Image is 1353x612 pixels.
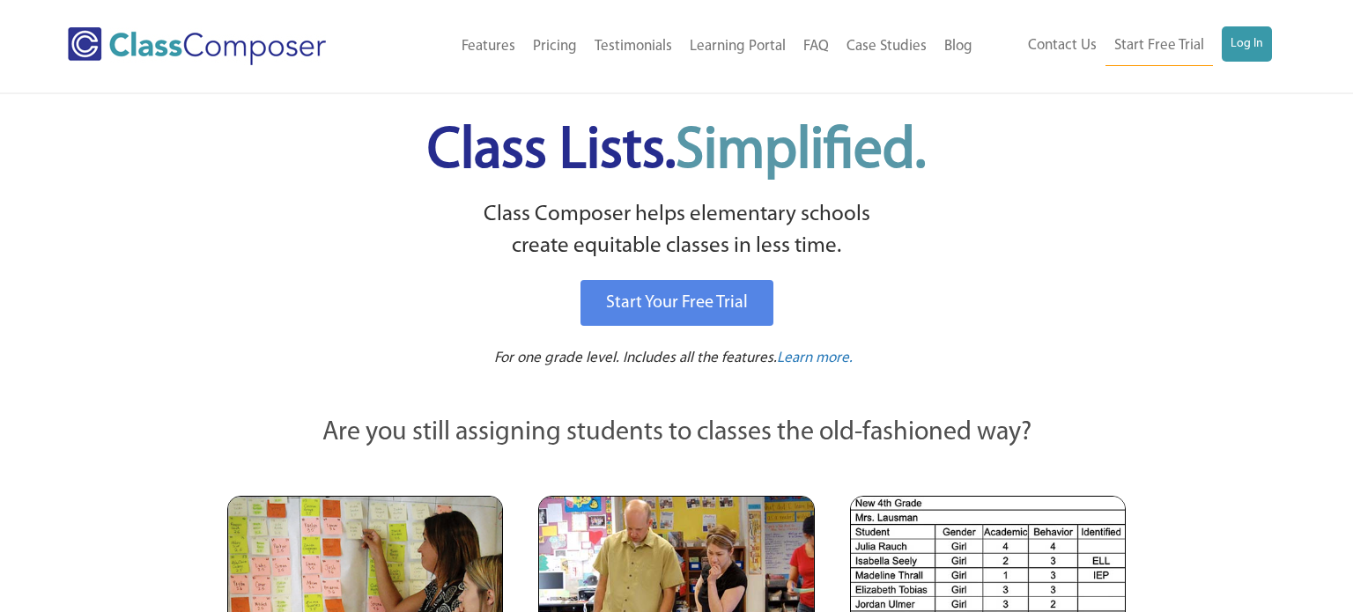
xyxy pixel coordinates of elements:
span: Learn more. [777,350,853,365]
span: For one grade level. Includes all the features. [494,350,777,365]
span: Start Your Free Trial [606,294,748,312]
img: Class Composer [68,27,326,65]
nav: Header Menu [981,26,1273,66]
p: Are you still assigning students to classes the old-fashioned way? [227,414,1126,453]
a: Testimonials [586,27,681,66]
nav: Header Menu [385,27,980,66]
a: Learn more. [777,348,853,370]
a: Blog [935,27,981,66]
span: Class Lists. [427,123,926,181]
a: Contact Us [1019,26,1105,65]
p: Class Composer helps elementary schools create equitable classes in less time. [225,199,1128,263]
a: Features [453,27,524,66]
a: FAQ [795,27,838,66]
a: Log In [1222,26,1272,62]
span: Simplified. [676,123,926,181]
a: Case Studies [838,27,935,66]
a: Learning Portal [681,27,795,66]
a: Start Free Trial [1105,26,1213,66]
a: Pricing [524,27,586,66]
a: Start Your Free Trial [580,280,773,326]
